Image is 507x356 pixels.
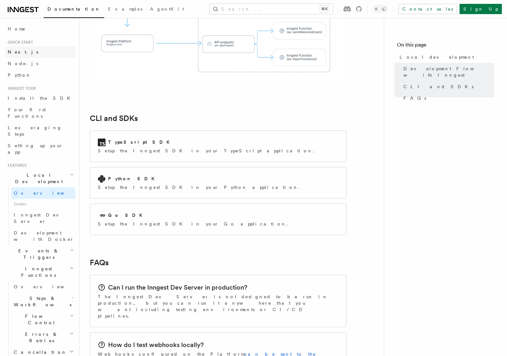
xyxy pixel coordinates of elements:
[11,310,75,328] button: Flow Control
[460,4,502,14] a: Sign Up
[8,96,74,101] span: Install the SDK
[14,230,74,242] span: Development with Docker
[403,95,426,101] span: FAQs
[11,292,75,310] button: Steps & Workflows
[11,187,75,199] a: Overview
[11,227,75,245] a: Development with Docker
[5,248,70,260] span: Events & Triggers
[44,2,104,18] a: Documentation
[11,209,75,227] a: Inngest Dev Server
[11,313,70,326] span: Flow Control
[8,26,26,32] span: Home
[90,204,346,235] a: Go SDKSetup the Inngest SDK in your Go application.
[5,266,69,278] span: Inngest Functions
[14,212,69,224] span: Inngest Dev Server
[104,2,146,17] a: Examples
[5,40,33,45] span: Quick start
[5,46,75,58] a: Next.js
[401,92,494,104] a: FAQs
[397,41,494,51] h4: On this page
[5,169,75,187] button: Local Development
[8,143,63,155] span: Setting up your app
[5,122,75,140] a: Leveraging Steps
[98,293,338,319] p: The Inngest Dev Server is not designed to be run in production, but you can run it anywhere that ...
[403,65,494,78] span: Development Flow with Inngest
[5,172,70,185] span: Local Development
[11,349,67,355] span: Cancellation
[11,199,75,209] span: Guides
[47,6,100,12] span: Documentation
[98,184,303,191] p: Setup the Inngest SDK in your Python application.
[108,212,146,218] h2: Go SDK
[5,245,75,263] button: Events & Triggers
[11,328,75,346] button: Errors & Retries
[108,6,142,12] span: Examples
[108,283,247,292] h2: Can I run the Inngest Dev Server in production?
[8,125,62,137] span: Leveraging Steps
[90,167,346,199] a: Python SDKSetup the Inngest SDK in your Python application.
[397,51,494,63] a: Local development
[146,2,188,17] a: AgentKit
[8,72,31,78] span: Python
[5,23,75,35] a: Home
[5,163,27,168] span: Features
[90,131,346,162] a: TypeScript SDKSetup the Inngest SDK in your TypeScript application.
[11,295,72,308] span: Steps & Workflows
[14,284,80,289] span: Overview
[372,5,388,13] button: Toggle dark mode
[98,221,292,227] p: Setup the Inngest SDK in your Go application.
[5,187,75,245] div: Local Development
[11,331,70,344] span: Errors & Retries
[90,258,109,267] a: FAQs
[90,114,138,123] a: CLI and SDKs
[8,107,46,119] span: Your first Functions
[108,175,158,182] h2: Python SDK
[108,340,204,349] h2: How do I test webhooks locally?
[5,86,36,91] span: Inngest tour
[401,81,494,92] a: CLI and SDKs
[8,61,38,66] span: Node.js
[150,6,184,12] span: AgentKit
[320,6,329,12] kbd: ⌘K
[400,54,474,60] span: Local development
[14,191,80,196] span: Overview
[5,69,75,81] a: Python
[5,92,75,104] a: Install the SDK
[5,104,75,122] a: Your first Functions
[98,148,318,154] p: Setup the Inngest SDK in your TypeScript application.
[5,58,75,69] a: Node.js
[11,281,75,292] a: Overview
[210,4,333,14] button: Search...⌘K
[398,4,457,14] a: Contact sales
[403,83,474,90] span: CLI and SDKs
[8,49,38,55] span: Next.js
[5,140,75,158] a: Setting up your app
[401,63,494,81] a: Development Flow with Inngest
[108,139,173,145] h2: TypeScript SDK
[5,263,75,281] button: Inngest Functions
